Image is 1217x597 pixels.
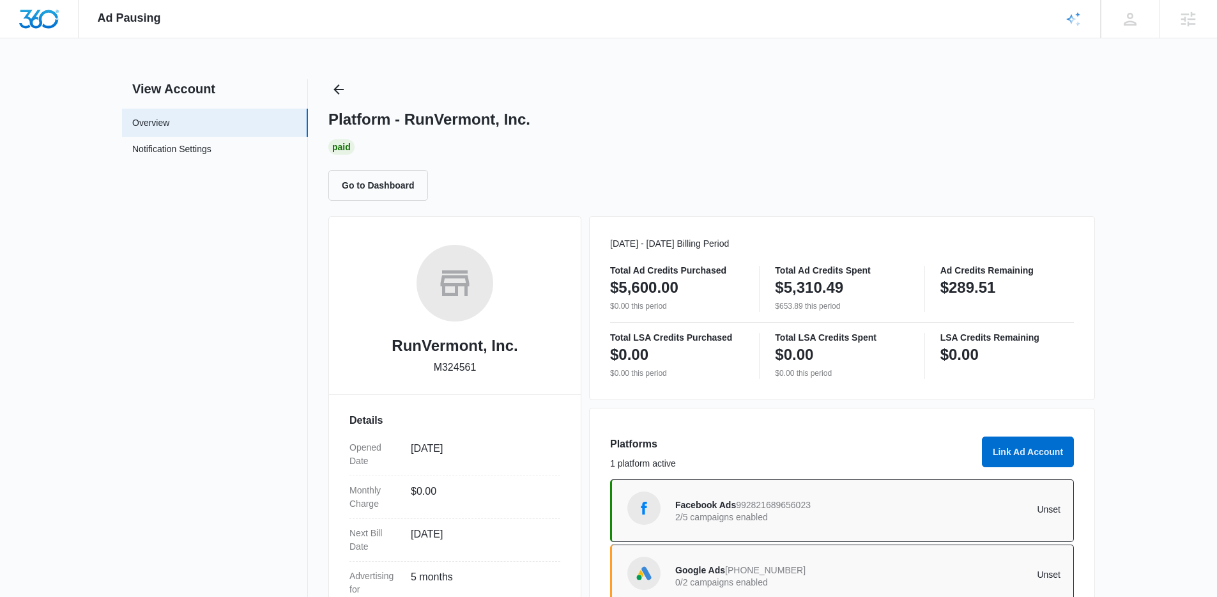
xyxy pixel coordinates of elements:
span: [PHONE_NUMBER] [725,565,806,575]
div: Next Bill Date[DATE] [349,519,560,562]
h3: Platforms [610,437,974,452]
p: M324561 [434,360,477,375]
img: Facebook Ads [634,499,654,518]
p: 2/5 campaigns enabled [675,513,868,522]
img: Google Ads [634,564,654,583]
p: $5,600.00 [610,277,678,298]
h2: View Account [122,79,308,98]
p: 1 platform active [610,457,974,470]
p: $0.00 [610,345,648,365]
p: 0/2 campaigns enabled [675,578,868,587]
a: Go to Dashboard [328,180,436,190]
button: Go to Dashboard [328,170,428,201]
p: Ad Credits Remaining [940,266,1074,275]
div: Monthly Charge$0.00 [349,476,560,519]
p: Unset [868,505,1061,514]
span: Facebook Ads [675,500,736,510]
p: LSA Credits Remaining [940,333,1074,342]
p: Total Ad Credits Spent [775,266,908,275]
dt: Next Bill Date [349,527,401,554]
p: $0.00 [940,345,979,365]
dd: 5 months [411,570,550,596]
h2: RunVermont, Inc. [392,334,517,357]
a: Notification Settings [132,143,211,159]
span: Google Ads [675,565,725,575]
p: $0.00 this period [775,368,908,379]
dt: Advertising for [349,570,401,596]
p: $289.51 [940,277,996,298]
dd: [DATE] [411,441,550,468]
div: Opened Date[DATE] [349,433,560,476]
span: 992821689656023 [736,500,811,510]
p: [DATE] - [DATE] Billing Period [610,237,1074,251]
p: $0.00 this period [610,368,744,379]
p: Unset [868,570,1061,579]
p: $0.00 this period [610,300,744,312]
a: Facebook AdsFacebook Ads9928216896560232/5 campaigns enabledUnset [610,479,1074,542]
h3: Details [349,413,560,428]
p: $0.00 [775,345,813,365]
p: $653.89 this period [775,300,908,312]
dt: Opened Date [349,441,401,468]
p: Total Ad Credits Purchased [610,266,744,275]
button: Back [328,79,349,100]
a: Overview [132,116,169,130]
dd: [DATE] [411,527,550,554]
button: Link Ad Account [982,437,1074,467]
p: Total LSA Credits Spent [775,333,908,342]
dd: $0.00 [411,484,550,511]
p: $5,310.49 [775,277,843,298]
div: Paid [328,139,355,155]
span: Ad Pausing [98,12,161,25]
h1: Platform - RunVermont, Inc. [328,110,530,129]
p: Total LSA Credits Purchased [610,333,744,342]
dt: Monthly Charge [349,484,401,511]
